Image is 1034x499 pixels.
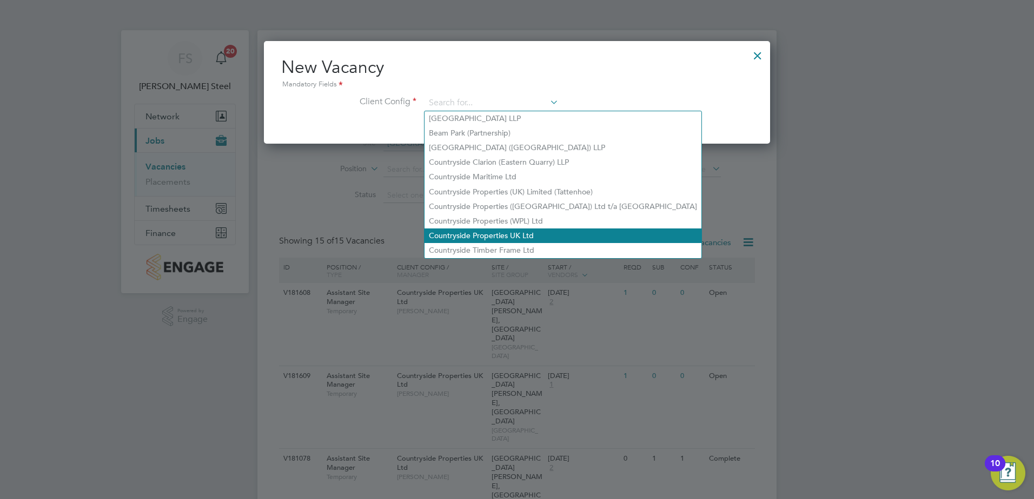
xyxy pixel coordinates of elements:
li: Countryside Properties (WPL) Ltd [425,214,701,228]
div: 10 [990,463,1000,477]
input: Search for... [425,95,559,111]
li: [GEOGRAPHIC_DATA] ([GEOGRAPHIC_DATA]) LLP [425,140,701,155]
li: Countryside Properties ([GEOGRAPHIC_DATA]) Ltd t/a [GEOGRAPHIC_DATA] [425,199,701,214]
div: Mandatory Fields [281,79,753,91]
h2: New Vacancy [281,56,753,91]
li: Countryside Properties (UK) Limited (Tattenhoe) [425,185,701,199]
li: Beam Park (Partnership) [425,126,701,140]
li: [GEOGRAPHIC_DATA] LLP [425,111,701,126]
li: Countryside Maritime Ltd [425,170,701,184]
label: Client Config [281,96,416,107]
li: Countryside Timber Frame Ltd [425,243,701,258]
li: Countryside Properties UK Ltd [425,228,701,243]
button: Open Resource Center, 10 new notifications [991,456,1025,490]
li: Countryside Clarion (Eastern Quarry) LLP [425,155,701,170]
